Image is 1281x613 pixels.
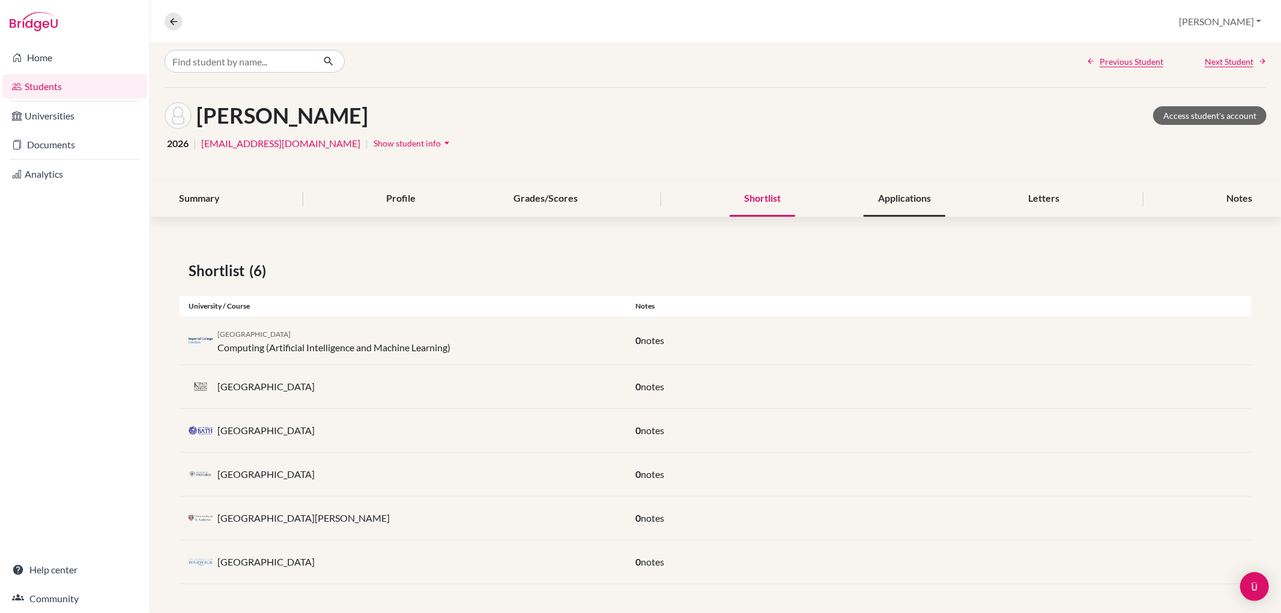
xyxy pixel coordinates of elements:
a: Help center [2,558,147,582]
h1: [PERSON_NAME] [196,103,368,128]
input: Find student by name... [165,50,313,73]
img: gb_b16_e_th1yg6.png [189,426,213,435]
div: Open Intercom Messenger [1240,572,1269,601]
a: Universities [2,104,147,128]
span: notes [641,334,664,346]
img: Bridge-U [10,12,58,31]
img: gb_w20_doo3zgzr.png [189,558,213,567]
span: notes [641,381,664,392]
span: Shortlist [189,260,249,282]
div: Summary [165,181,234,217]
a: Analytics [2,162,147,186]
span: 0 [635,556,641,567]
a: Next Student [1205,55,1267,68]
a: [EMAIL_ADDRESS][DOMAIN_NAME] [201,136,360,151]
span: 0 [635,381,641,392]
a: Community [2,587,147,611]
span: 2026 [167,136,189,151]
i: arrow_drop_down [441,137,453,149]
span: notes [641,468,664,480]
span: 0 [635,512,641,524]
div: University / Course [180,301,626,312]
span: 0 [635,334,641,346]
div: Notes [1212,181,1267,217]
span: Show student info [374,138,441,148]
img: Yixin Gao's avatar [165,102,192,129]
div: Profile [372,181,430,217]
p: [GEOGRAPHIC_DATA] [217,555,315,569]
span: 0 [635,424,641,436]
a: Students [2,74,147,98]
p: [GEOGRAPHIC_DATA][PERSON_NAME] [217,511,390,525]
span: notes [641,424,664,436]
span: 0 [635,468,641,480]
p: [GEOGRAPHIC_DATA] [217,423,315,438]
button: Show student infoarrow_drop_down [373,134,453,152]
img: gb_i50_39g5eeto.png [189,336,213,345]
img: gb_s36_e362ck9f.png [189,515,213,522]
a: Previous Student [1086,55,1163,68]
img: gb_k60_fwondp49.png [189,382,213,391]
span: (6) [249,260,271,282]
span: | [193,136,196,151]
a: Access student's account [1153,106,1267,125]
span: notes [641,512,664,524]
p: [GEOGRAPHIC_DATA] [217,379,315,394]
span: Next Student [1205,55,1253,68]
div: Applications [864,181,945,217]
a: Documents [2,133,147,157]
span: [GEOGRAPHIC_DATA] [217,330,291,339]
div: Letters [1014,181,1074,217]
div: Notes [626,301,1252,312]
p: [GEOGRAPHIC_DATA] [217,467,315,482]
span: | [365,136,368,151]
img: gb_o33_zjrfqzea.png [189,470,213,479]
button: [PERSON_NAME] [1173,10,1267,33]
span: Previous Student [1100,55,1163,68]
div: Shortlist [730,181,795,217]
span: notes [641,556,664,567]
a: Home [2,46,147,70]
div: Computing (Artificial Intelligence and Machine Learning) [217,326,450,355]
div: Grades/Scores [499,181,592,217]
